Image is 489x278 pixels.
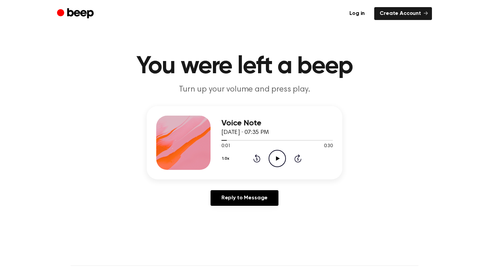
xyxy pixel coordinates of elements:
p: Turn up your volume and press play. [114,84,375,95]
span: [DATE] · 07:35 PM [221,130,269,136]
span: 0:30 [324,143,333,150]
button: 1.0x [221,153,232,164]
h1: You were left a beep [71,54,418,79]
a: Reply to Message [211,190,278,206]
a: Create Account [374,7,432,20]
span: 0:01 [221,143,230,150]
a: Beep [57,7,95,20]
h3: Voice Note [221,119,333,128]
a: Log in [344,7,370,20]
